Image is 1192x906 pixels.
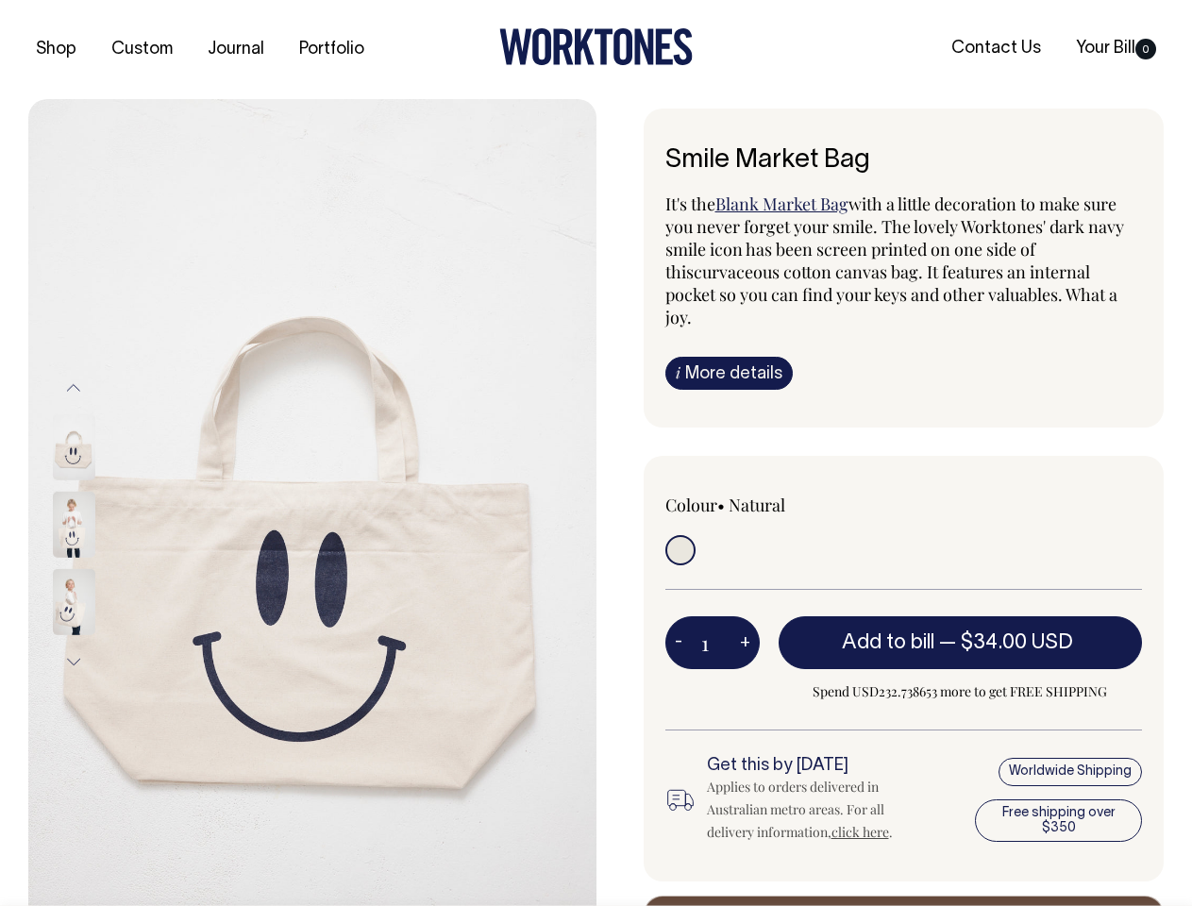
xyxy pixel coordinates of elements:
h6: Smile Market Bag [665,146,1143,176]
button: Add to bill —$34.00 USD [779,616,1143,669]
label: Natural [729,494,785,516]
a: click here [831,823,889,841]
a: iMore details [665,357,793,390]
img: Smile Market Bag [53,569,95,635]
a: Your Bill0 [1068,33,1164,64]
span: Add to bill [842,633,934,652]
button: + [730,624,760,662]
a: Contact Us [944,33,1049,64]
span: $34.00 USD [961,633,1073,652]
img: Smile Market Bag [53,492,95,558]
div: Colour [665,494,856,516]
span: • [717,494,725,516]
span: i [676,362,680,382]
span: — [939,633,1078,652]
span: curvaceous cotton canvas bag. It features an internal pocket so you can find your keys and other ... [665,260,1117,328]
button: Previous [59,366,88,409]
a: Blank Market Bag [715,193,848,215]
img: Smile Market Bag [53,414,95,480]
span: Spend USD232.738653 more to get FREE SHIPPING [779,680,1143,703]
button: - [665,624,692,662]
div: Applies to orders delivered in Australian metro areas. For all delivery information, . [707,776,925,844]
a: Custom [104,34,180,65]
a: Shop [28,34,84,65]
h6: Get this by [DATE] [707,757,925,776]
button: Next [59,641,88,683]
p: It's the with a little decoration to make sure you never forget your smile. The lovely Worktones'... [665,193,1143,328]
a: Journal [200,34,272,65]
a: Portfolio [292,34,372,65]
span: 0 [1135,39,1156,59]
